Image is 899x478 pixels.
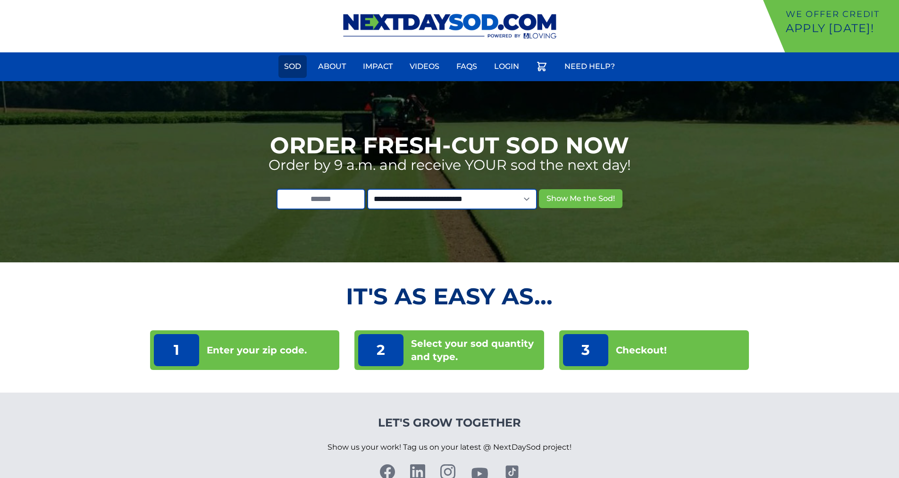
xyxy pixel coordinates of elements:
p: Enter your zip code. [207,344,307,357]
p: 2 [358,334,403,366]
button: Show Me the Sod! [539,189,622,208]
p: Show us your work! Tag us on your latest @ NextDaySod project! [328,430,571,464]
h1: Order Fresh-Cut Sod Now [270,134,629,157]
p: Apply [DATE]! [786,21,895,36]
a: Sod [278,55,307,78]
a: FAQs [451,55,483,78]
p: 1 [154,334,199,366]
p: Checkout! [616,344,667,357]
a: Login [488,55,525,78]
p: We offer Credit [786,8,895,21]
a: About [312,55,352,78]
p: Order by 9 a.m. and receive YOUR sod the next day! [269,157,631,174]
a: Need Help? [559,55,621,78]
h2: It's as Easy As... [150,285,749,308]
a: Videos [404,55,445,78]
h4: Let's Grow Together [328,415,571,430]
p: 3 [563,334,608,366]
p: Select your sod quantity and type. [411,337,540,363]
a: Impact [357,55,398,78]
